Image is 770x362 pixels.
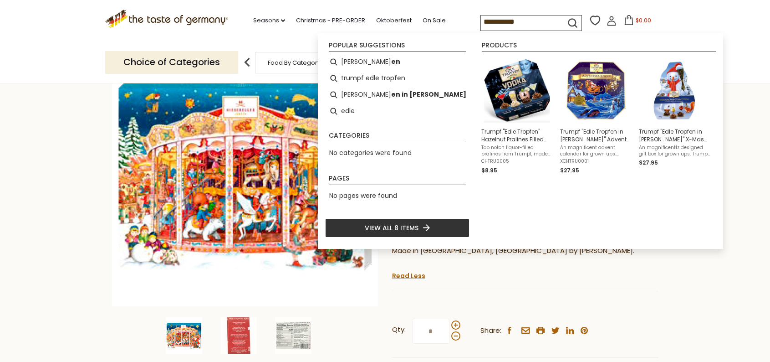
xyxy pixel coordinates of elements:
span: $27.95 [560,166,579,174]
a: On Sale [423,16,446,26]
img: Trumpf X-mas Collection [642,57,708,124]
span: XCHTRU0001 [560,158,632,165]
li: edle tropfen in nuss [325,87,469,103]
strong: Qty: [392,324,406,336]
img: Niederegger "Christmas Carousel" Classic Marzipan Advent Calendar, 24 pc. [166,317,202,354]
a: Trumpf "Edle Tropfen" Hazelnut Pralines Filled with Vodka Cocktails, 3.5 ozTop notch liquor-fille... [481,57,553,175]
a: Christmas - PRE-ORDER [296,16,365,26]
li: Trumpf "Edle Tropfen in Nuss" Advent Calendar with Brandy Pralines, 10.6 oz [556,54,635,179]
img: Niederegger "Christmas Carousel" Classic Marzipan Advent Calendar, 24 pc. [112,40,378,306]
b: en in [PERSON_NAME] [391,89,466,100]
img: previous arrow [238,53,256,72]
li: edle [325,103,469,119]
li: Popular suggestions [329,42,466,52]
a: Oktoberfest [376,16,412,26]
li: Trumpf "Edle Tropfen" Hazelnut Pralines Filled with Vodka Cocktails, 3.5 oz [478,54,556,179]
li: Trumpf "Edle Tropfen in Nuss" X-Mas Collection with Brandy Pralines, 300g [635,54,714,179]
button: $0.00 [618,15,657,29]
li: trumpf edle tropfen [325,70,469,87]
a: Trumpf "Edle Tropfen in [PERSON_NAME]" Advent Calendar with [PERSON_NAME], 10.6 ozAn magnificent ... [560,57,632,175]
a: Trumpf X-mas CollectionTrumpf "Edle Tropfen in [PERSON_NAME]" X-Mas Collection with [PERSON_NAME]... [639,57,710,175]
div: Instant Search Results [318,33,723,249]
img: Niederegger "Christmas Carousel" Classic Marzipan Advent Calendar, 24 pc. [275,317,311,354]
span: Trumpf "Edle Tropfen" Hazelnut Pralines Filled with Vodka Cocktails, 3.5 oz [481,128,553,143]
a: Seasons [253,16,285,26]
span: An magnificentlz designed gift box for grown ups: Trumpf is a venerated brand of German [PERSON_N... [639,145,710,157]
a: Read Less [392,271,425,280]
span: $8.95 [481,166,497,174]
li: Categories [329,132,466,142]
li: edle tropfen [325,54,469,70]
span: $27.95 [639,159,658,166]
span: Share: [480,325,501,336]
span: CHTRU0005 [481,158,553,165]
a: Food By Category [268,59,321,66]
p: Choice of Categories [105,51,238,73]
li: View all 8 items [325,218,469,238]
p: Made in [GEOGRAPHIC_DATA], [GEOGRAPHIC_DATA] by [PERSON_NAME]. [392,245,658,257]
li: Products [482,42,716,52]
span: An magnificent advent calendar for grown ups: Trumpf is a venerated brand of German [PERSON_NAME]... [560,145,632,157]
span: No categories were found [329,148,412,157]
span: No pages were found [329,191,397,200]
img: Niederegger "Christmas Carousel" Classic Marzipan Advent Calendar, 24 pc. [220,317,257,354]
b: en [391,57,400,67]
input: Qty: [412,319,449,344]
span: View all 8 items [365,223,418,233]
span: Trumpf "Edle Tropfen in [PERSON_NAME]" Advent Calendar with [PERSON_NAME], 10.6 oz [560,128,632,143]
li: Pages [329,175,466,185]
span: $0.00 [636,16,651,24]
span: Trumpf "Edle Tropfen in [PERSON_NAME]" X-Mas Collection with [PERSON_NAME], 300g [639,128,710,143]
span: Top notch liquor-filled pralines from Trumpf, made by [PERSON_NAME] (based in [GEOGRAPHIC_DATA], ... [481,145,553,157]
